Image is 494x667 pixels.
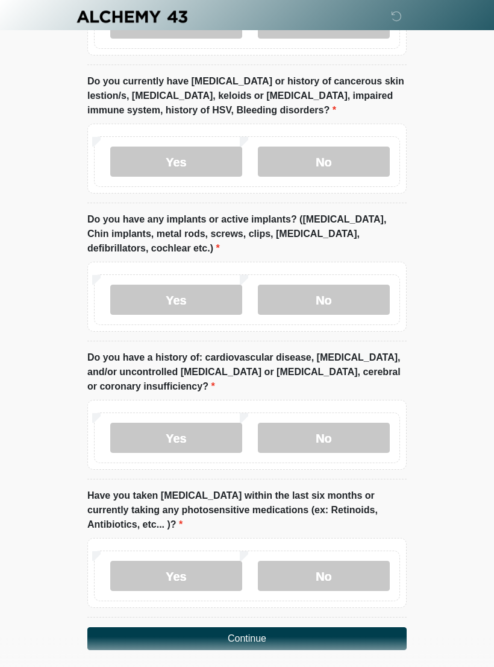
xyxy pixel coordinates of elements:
[87,488,407,532] label: Have you taken [MEDICAL_DATA] within the last six months or currently taking any photosensitive m...
[110,561,242,591] label: Yes
[258,285,390,315] label: No
[87,212,407,256] label: Do you have any implants or active implants? ([MEDICAL_DATA], Chin implants, metal rods, screws, ...
[258,423,390,453] label: No
[258,561,390,591] label: No
[87,74,407,118] label: Do you currently have [MEDICAL_DATA] or history of cancerous skin lestion/s, [MEDICAL_DATA], kelo...
[87,627,407,650] button: Continue
[258,147,390,177] label: No
[87,350,407,394] label: Do you have a history of: cardiovascular disease, [MEDICAL_DATA], and/or uncontrolled [MEDICAL_DA...
[75,9,189,24] img: Alchemy 43 Logo
[110,147,242,177] label: Yes
[110,423,242,453] label: Yes
[110,285,242,315] label: Yes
